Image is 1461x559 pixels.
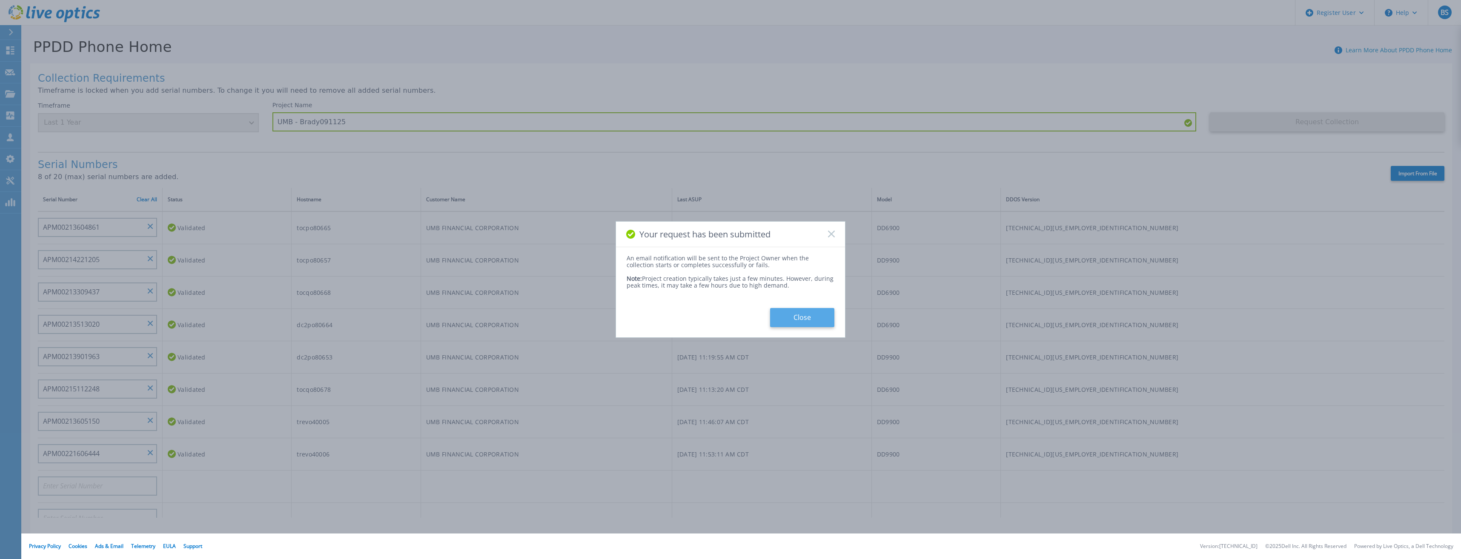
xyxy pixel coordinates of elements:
div: Project creation typically takes just a few minutes. However, during peak times, it may take a fe... [627,268,834,289]
li: Version: [TECHNICAL_ID] [1200,544,1258,549]
a: Cookies [69,542,87,550]
li: Powered by Live Optics, a Dell Technology [1354,544,1453,549]
button: Close [770,308,834,327]
span: Note: [627,274,642,282]
div: An email notification will be sent to the Project Owner when the collection starts or completes s... [627,255,834,268]
a: Support [183,542,202,550]
a: EULA [163,542,176,550]
span: Your request has been submitted [639,229,771,239]
li: © 2025 Dell Inc. All Rights Reserved [1265,544,1346,549]
a: Telemetry [131,542,155,550]
a: Ads & Email [95,542,123,550]
a: Privacy Policy [29,542,61,550]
